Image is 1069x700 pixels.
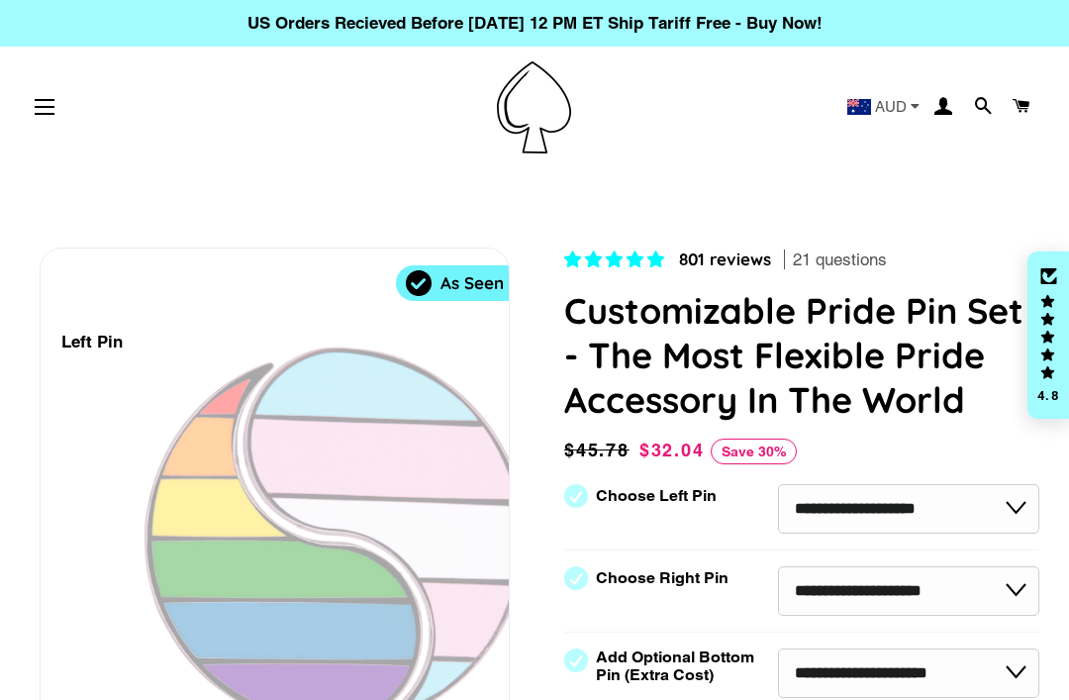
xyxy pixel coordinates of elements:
span: 21 questions [793,249,887,272]
label: Add Optional Bottom Pin (Extra Cost) [596,649,762,684]
span: AUD [875,99,907,114]
span: 801 reviews [679,249,771,269]
div: Click to open Judge.me floating reviews tab [1027,251,1069,420]
img: Pin-Ace [497,61,571,153]
label: Choose Left Pin [596,487,717,505]
h1: Customizable Pride Pin Set - The Most Flexible Pride Accessory In The World [564,288,1039,422]
div: 4.8 [1036,389,1060,402]
label: Choose Right Pin [596,569,729,587]
span: Save 30% [711,439,797,464]
span: 4.83 stars [564,250,669,269]
span: $32.04 [639,440,705,460]
span: $45.78 [564,437,634,464]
